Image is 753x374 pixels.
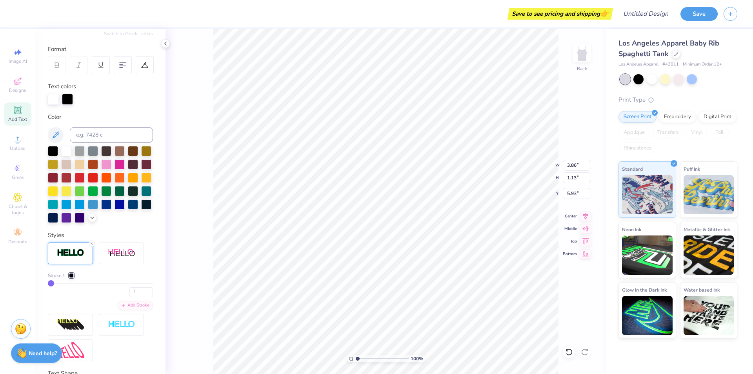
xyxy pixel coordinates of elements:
img: Back [574,46,590,61]
span: Upload [10,145,25,151]
span: Greek [12,174,24,181]
span: Metallic & Glitter Ink [684,225,730,234]
input: e.g. 7428 c [70,127,153,143]
span: Stroke 1 [48,272,65,279]
span: Water based Ink [684,286,720,294]
span: 100 % [411,355,423,362]
span: Puff Ink [684,165,700,173]
strong: Need help? [29,350,57,357]
div: Format [48,45,154,54]
div: Foil [710,127,729,139]
span: Center [563,213,577,219]
div: Rhinestones [618,142,657,154]
span: Standard [622,165,643,173]
span: 👉 [600,9,609,18]
img: Water based Ink [684,296,734,335]
span: Los Angeles Apparel [618,61,658,68]
img: Shadow [108,248,135,258]
span: Image AI [9,58,27,64]
span: # 43011 [662,61,679,68]
img: Negative Space [108,320,135,329]
label: Text colors [48,82,76,91]
img: Neon Ink [622,235,673,275]
div: Screen Print [618,111,657,123]
div: Back [577,65,587,72]
div: Vinyl [686,127,708,139]
div: Print Type [618,95,737,104]
div: Applique [618,127,650,139]
span: Neon Ink [622,225,641,234]
span: Clipart & logos [4,203,31,216]
span: Middle [563,226,577,232]
div: Transfers [652,127,684,139]
span: Minimum Order: 12 + [683,61,722,68]
span: Los Angeles Apparel Baby Rib Spaghetti Tank [618,38,719,58]
img: Free Distort [57,342,84,359]
span: Add Text [8,116,27,122]
img: Metallic & Glitter Ink [684,235,734,275]
span: Decorate [8,239,27,245]
span: Top [563,239,577,244]
div: Embroidery [659,111,696,123]
div: Add Stroke [118,301,153,310]
span: Designs [9,87,26,93]
div: Save to see pricing and shipping [509,8,611,20]
button: Switch to Greek Letters [104,31,153,37]
img: 3d Illusion [57,318,84,331]
img: Stroke [57,248,84,257]
img: Standard [622,175,673,214]
img: Puff Ink [684,175,734,214]
img: Glow in the Dark Ink [622,296,673,335]
span: Glow in the Dark Ink [622,286,667,294]
span: Bottom [563,251,577,257]
button: Save [680,7,718,21]
div: Digital Print [698,111,737,123]
div: Styles [48,231,153,240]
div: Color [48,113,153,122]
input: Untitled Design [617,6,675,22]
